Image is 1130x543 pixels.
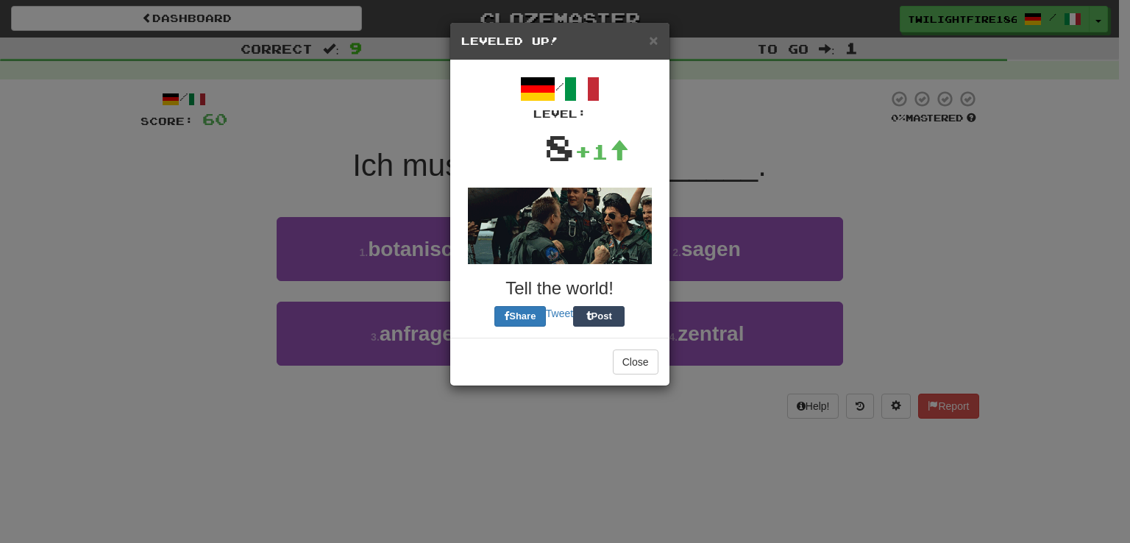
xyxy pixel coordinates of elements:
[461,279,658,298] h3: Tell the world!
[461,71,658,121] div: /
[573,306,625,327] button: Post
[546,308,573,319] a: Tweet
[461,107,658,121] div: Level:
[461,34,658,49] h5: Leveled Up!
[468,188,652,264] img: topgun-769e91374289d1a7cee4bdcce2229f64f1fa97f7cbbef9a35b896cb17c9c8419.gif
[649,32,658,49] span: ×
[494,306,546,327] button: Share
[575,137,629,166] div: +1
[544,121,575,173] div: 8
[649,32,658,48] button: Close
[613,349,658,375] button: Close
